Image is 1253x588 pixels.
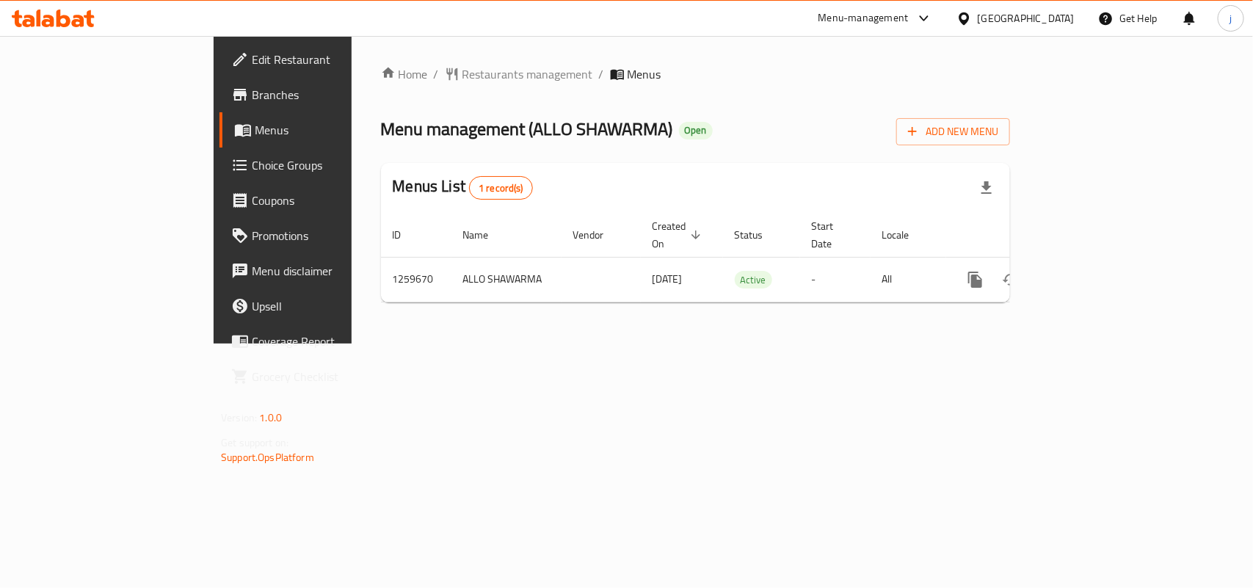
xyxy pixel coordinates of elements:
[969,170,1004,206] div: Export file
[993,262,1028,297] button: Change Status
[679,122,713,139] div: Open
[252,262,411,280] span: Menu disclaimer
[679,124,713,137] span: Open
[445,65,593,83] a: Restaurants management
[219,183,423,218] a: Coupons
[871,257,946,302] td: All
[252,156,411,174] span: Choice Groups
[219,77,423,112] a: Branches
[946,213,1111,258] th: Actions
[255,121,411,139] span: Menus
[978,10,1075,26] div: [GEOGRAPHIC_DATA]
[252,333,411,350] span: Coverage Report
[469,176,533,200] div: Total records count
[221,408,257,427] span: Version:
[221,433,288,452] span: Get support on:
[219,218,423,253] a: Promotions
[434,65,439,83] li: /
[219,324,423,359] a: Coverage Report
[653,269,683,288] span: [DATE]
[573,226,623,244] span: Vendor
[219,112,423,148] a: Menus
[800,257,871,302] td: -
[818,10,909,27] div: Menu-management
[252,368,411,385] span: Grocery Checklist
[259,408,282,427] span: 1.0.0
[393,175,533,200] h2: Menus List
[908,123,998,141] span: Add New Menu
[219,288,423,324] a: Upsell
[252,227,411,244] span: Promotions
[219,42,423,77] a: Edit Restaurant
[463,226,508,244] span: Name
[735,272,772,288] span: Active
[735,271,772,288] div: Active
[219,359,423,394] a: Grocery Checklist
[252,86,411,104] span: Branches
[882,226,929,244] span: Locale
[221,448,314,467] a: Support.OpsPlatform
[381,213,1111,302] table: enhanced table
[470,181,532,195] span: 1 record(s)
[219,253,423,288] a: Menu disclaimer
[628,65,661,83] span: Menus
[252,297,411,315] span: Upsell
[393,226,421,244] span: ID
[599,65,604,83] li: /
[735,226,782,244] span: Status
[462,65,593,83] span: Restaurants management
[896,118,1010,145] button: Add New Menu
[219,148,423,183] a: Choice Groups
[812,217,853,253] span: Start Date
[653,217,705,253] span: Created On
[1230,10,1232,26] span: j
[451,257,562,302] td: ALLO SHAWARMA
[381,65,1010,83] nav: breadcrumb
[252,192,411,209] span: Coupons
[381,112,673,145] span: Menu management ( ALLO SHAWARMA )
[252,51,411,68] span: Edit Restaurant
[958,262,993,297] button: more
